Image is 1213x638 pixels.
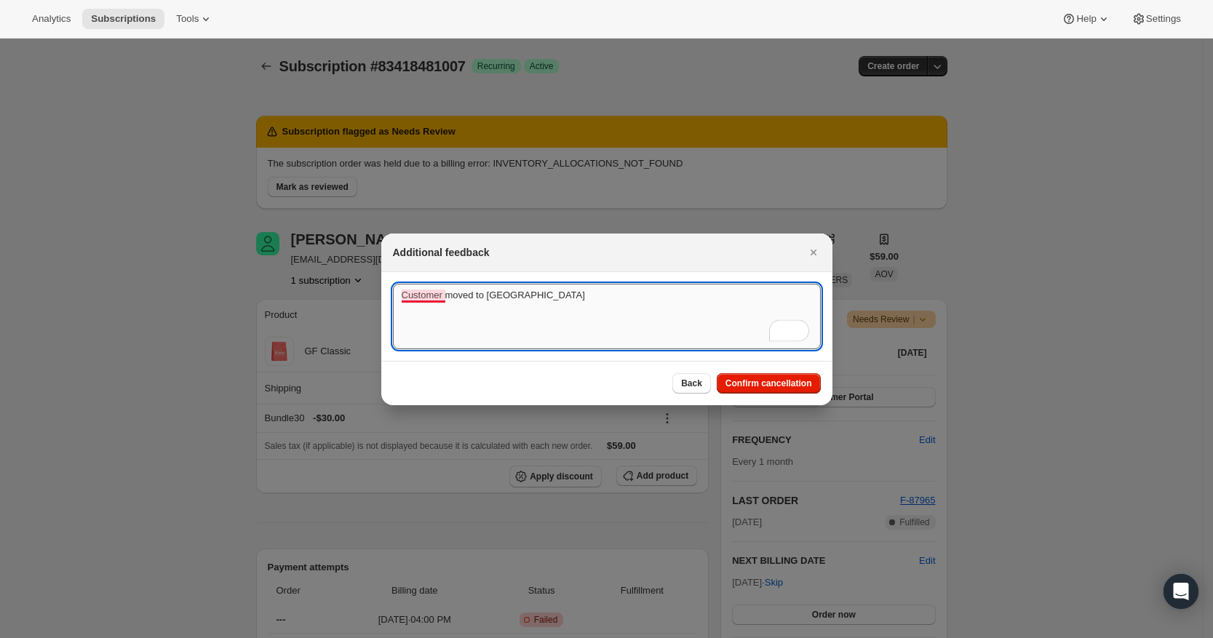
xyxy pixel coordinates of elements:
[1164,574,1198,609] div: Open Intercom Messenger
[1076,13,1096,25] span: Help
[82,9,164,29] button: Subscriptions
[725,378,812,389] span: Confirm cancellation
[1053,9,1119,29] button: Help
[681,378,702,389] span: Back
[1146,13,1181,25] span: Settings
[176,13,199,25] span: Tools
[23,9,79,29] button: Analytics
[393,245,490,260] h2: Additional feedback
[672,373,711,394] button: Back
[717,373,821,394] button: Confirm cancellation
[803,242,824,263] button: Close
[1123,9,1190,29] button: Settings
[32,13,71,25] span: Analytics
[393,284,821,349] textarea: To enrich screen reader interactions, please activate Accessibility in Grammarly extension settings
[91,13,156,25] span: Subscriptions
[167,9,222,29] button: Tools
